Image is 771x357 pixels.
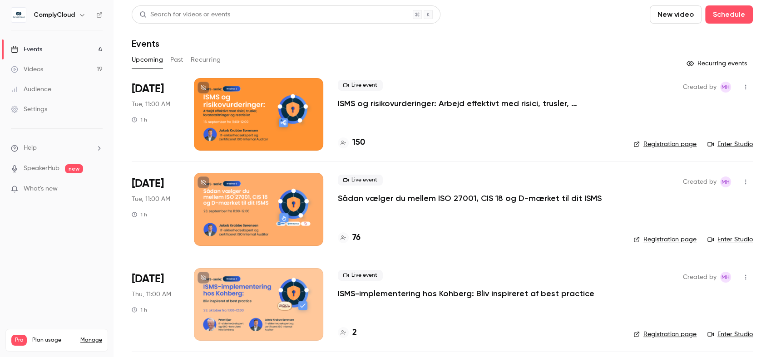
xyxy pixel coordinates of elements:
[650,5,702,24] button: New video
[24,164,59,173] a: SpeakerHub
[132,116,147,123] div: 1 h
[32,337,75,344] span: Plan usage
[352,137,365,149] h4: 150
[132,272,164,286] span: [DATE]
[132,290,171,299] span: Thu, 11:00 AM
[352,232,361,244] h4: 76
[722,272,730,283] span: MH
[722,176,730,187] span: MH
[682,56,753,71] button: Recurring events
[132,176,164,191] span: [DATE]
[170,53,183,67] button: Past
[11,65,43,74] div: Videos
[24,184,58,194] span: What's new
[24,143,37,153] span: Help
[92,185,103,193] iframe: Noticeable Trigger
[11,45,42,54] div: Events
[352,327,357,339] h4: 2
[338,270,383,281] span: Live event
[11,85,51,94] div: Audience
[132,268,179,341] div: Oct 23 Thu, 11:00 AM (Europe/Copenhagen)
[11,105,47,114] div: Settings
[707,235,753,244] a: Enter Studio
[633,330,697,339] a: Registration page
[11,143,103,153] li: help-dropdown-opener
[11,8,26,22] img: ComplyCloud
[338,327,357,339] a: 2
[707,140,753,149] a: Enter Studio
[633,235,697,244] a: Registration page
[132,82,164,96] span: [DATE]
[722,82,730,93] span: MH
[132,306,147,313] div: 1 h
[720,82,731,93] span: Maibrit Hovedskou
[132,211,147,218] div: 1 h
[132,195,170,204] span: Tue, 11:00 AM
[132,173,179,245] div: Sep 23 Tue, 11:00 AM (Europe/Copenhagen)
[34,10,75,20] h6: ComplyCloud
[338,232,361,244] a: 76
[683,176,717,187] span: Created by
[65,164,83,173] span: new
[705,5,753,24] button: Schedule
[132,78,179,151] div: Sep 16 Tue, 11:00 AM (Europe/Copenhagen)
[139,10,230,20] div: Search for videos or events
[633,140,697,149] a: Registration page
[132,38,159,49] h1: Events
[720,272,731,283] span: Maibrit Hovedskou
[132,53,163,67] button: Upcoming
[720,176,731,187] span: Maibrit Hovedskou
[338,193,602,204] a: Sådan vælger du mellem ISO 27001, CIS 18 og D-mærket til dit ISMS
[338,80,383,91] span: Live event
[338,175,383,186] span: Live event
[80,337,102,344] a: Manage
[338,137,365,149] a: 150
[338,288,594,299] a: ISMS-implementering hos Kohberg: Bliv inspireret af best practice
[683,82,717,93] span: Created by
[707,330,753,339] a: Enter Studio
[11,335,27,346] span: Pro
[683,272,717,283] span: Created by
[338,98,610,109] a: ISMS og risikovurderinger: Arbejd effektivt med risici, trusler, foranstaltninger og restrisiko
[132,100,170,109] span: Tue, 11:00 AM
[191,53,221,67] button: Recurring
